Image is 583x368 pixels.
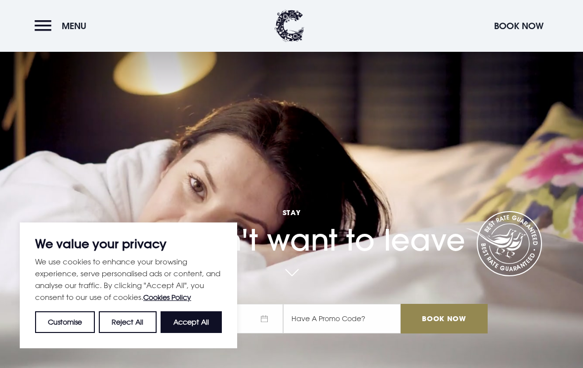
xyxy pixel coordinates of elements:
button: Accept All [161,311,222,333]
input: Book Now [401,304,488,333]
button: Reject All [99,311,156,333]
div: We value your privacy [20,222,237,348]
p: We use cookies to enhance your browsing experience, serve personalised ads or content, and analys... [35,256,222,303]
h1: You won't want to leave [95,184,488,258]
input: Have A Promo Code? [283,304,401,333]
span: Stay [95,208,488,217]
a: Cookies Policy [143,293,191,301]
span: Menu [62,20,86,32]
img: Clandeboye Lodge [275,10,304,42]
p: We value your privacy [35,238,222,250]
button: Book Now [489,15,548,37]
button: Customise [35,311,95,333]
button: Menu [35,15,91,37]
